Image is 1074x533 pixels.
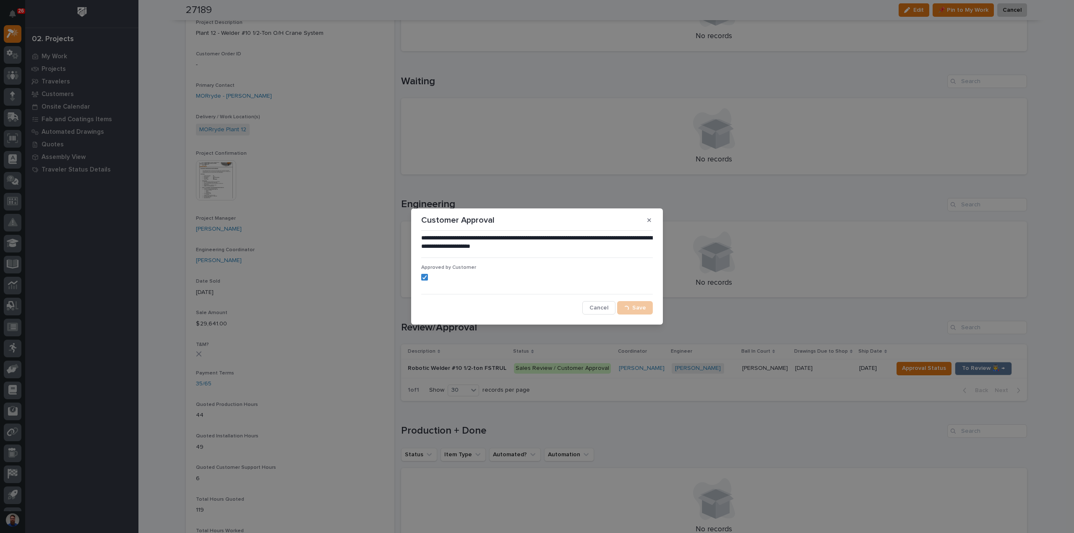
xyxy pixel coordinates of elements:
[421,215,495,225] p: Customer Approval
[617,301,653,315] button: Save
[632,304,646,312] span: Save
[421,265,476,270] span: Approved by Customer
[589,304,608,312] span: Cancel
[582,301,615,315] button: Cancel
